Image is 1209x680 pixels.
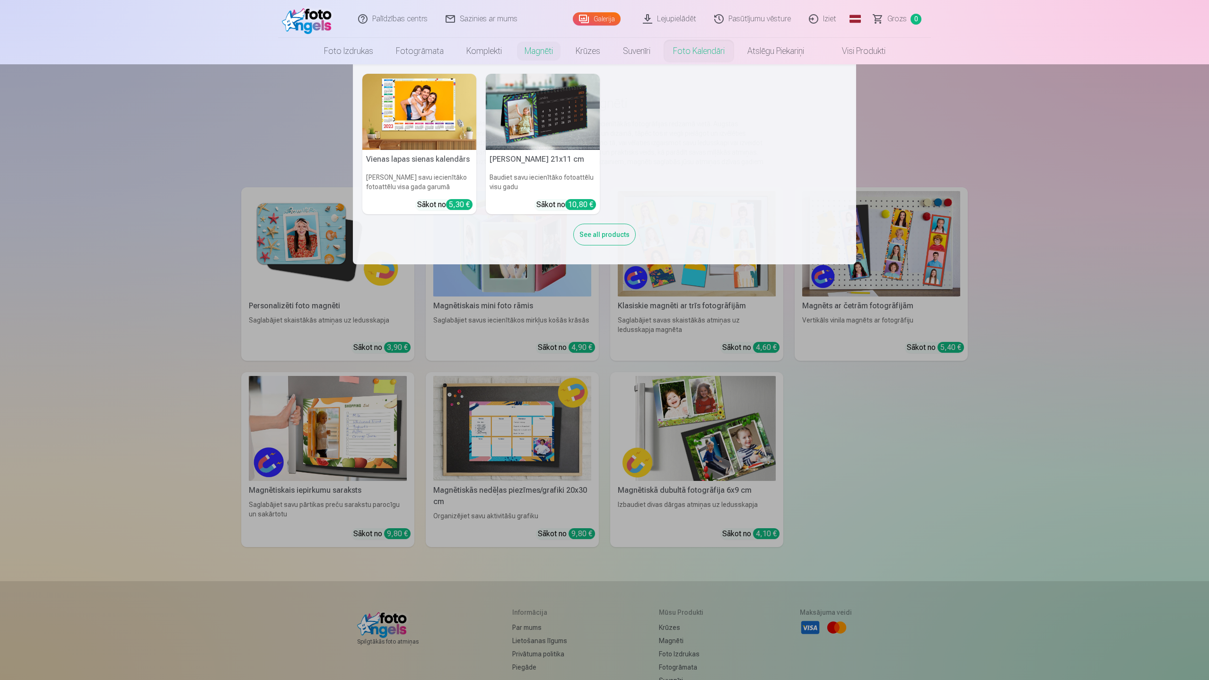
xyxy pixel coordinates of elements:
a: Atslēgu piekariņi [736,38,815,64]
a: Magnēti [513,38,564,64]
div: 10,80 € [565,199,596,210]
a: Foto izdrukas [313,38,385,64]
a: Vienas lapas sienas kalendārsVienas lapas sienas kalendārs[PERSON_NAME] savu iecienītāko fotoattē... [362,74,476,214]
img: Vienas lapas sienas kalendārs [362,74,476,150]
a: Visi produkti [815,38,897,64]
a: Galda kalendārs 21x11 cm[PERSON_NAME] 21x11 cmBaudiet savu iecienītāko fotoattēlu visu gaduSākot ... [486,74,600,214]
a: See all products [573,229,636,239]
h5: Vienas lapas sienas kalendārs [362,150,476,169]
span: Grozs [887,13,907,25]
h6: Baudiet savu iecienītāko fotoattēlu visu gadu [486,169,600,195]
div: Sākot no [536,199,596,210]
div: See all products [573,224,636,245]
a: Suvenīri [612,38,662,64]
a: Galerija [573,12,621,26]
img: Galda kalendārs 21x11 cm [486,74,600,150]
h6: [PERSON_NAME] savu iecienītāko fotoattēlu visa gada garumā [362,169,476,195]
span: 0 [911,14,921,25]
a: Krūzes [564,38,612,64]
h5: [PERSON_NAME] 21x11 cm [486,150,600,169]
a: Fotogrāmata [385,38,455,64]
div: Sākot no [417,199,473,210]
a: Foto kalendāri [662,38,736,64]
a: Komplekti [455,38,513,64]
img: /fa1 [282,4,336,34]
div: 5,30 € [446,199,473,210]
